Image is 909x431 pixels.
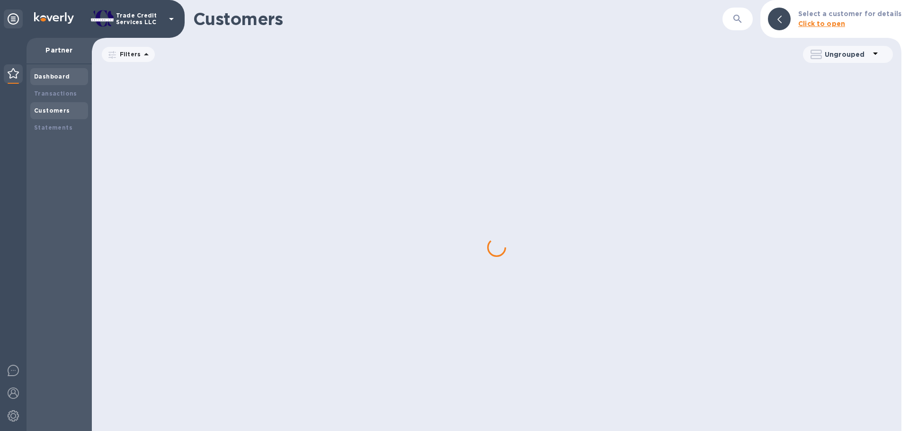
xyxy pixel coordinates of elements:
p: Ungrouped [825,50,870,59]
b: Select a customer for details [798,10,901,18]
b: Click to open [798,20,845,27]
b: Transactions [34,90,77,97]
img: Partner [8,68,19,79]
p: Filters [116,50,141,58]
b: Statements [34,124,72,131]
div: Unpin categories [4,9,23,28]
h1: Customers [193,9,641,29]
b: Dashboard [34,73,70,80]
p: Partner [34,45,84,55]
img: Logo [34,12,74,24]
p: Trade Credit Services LLC [116,12,163,26]
b: Customers [34,107,70,114]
